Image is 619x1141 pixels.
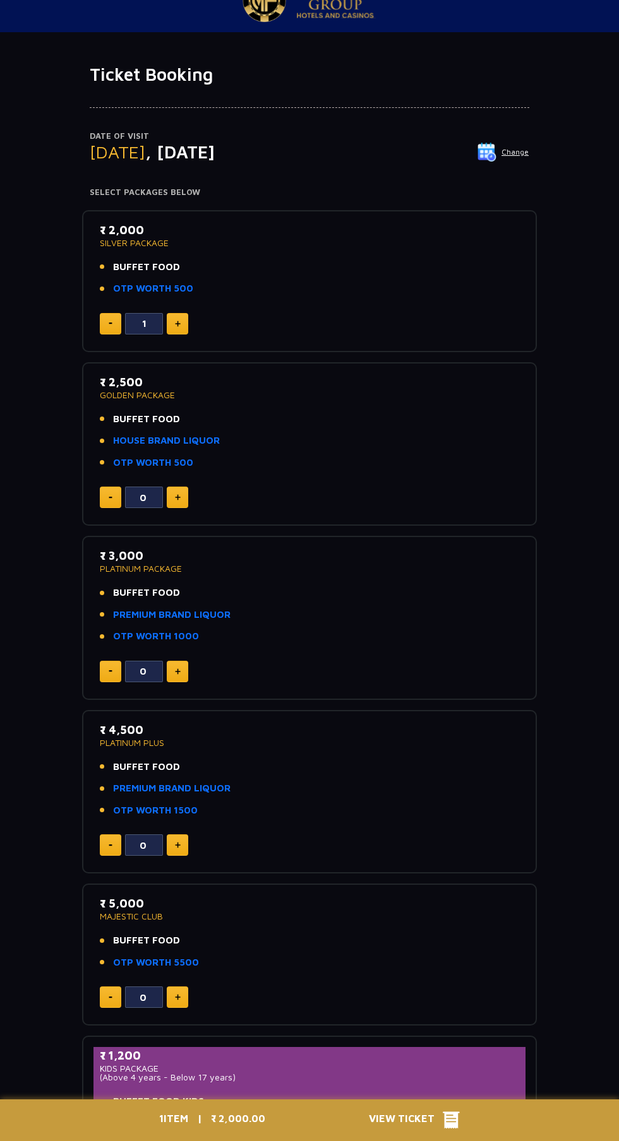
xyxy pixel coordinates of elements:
[109,996,112,998] img: minus
[109,844,112,846] img: minus
[100,547,519,564] p: ₹ 3,000
[90,187,529,198] h4: Select Packages Below
[109,322,112,324] img: minus
[159,1113,164,1124] span: 1
[109,670,112,672] img: minus
[100,239,519,247] p: SILVER PACKAGE
[113,586,180,600] span: BUFFET FOOD
[100,1064,519,1073] p: KIDS PACKAGE
[175,321,181,327] img: plus
[113,608,231,622] a: PREMIUM BRAND LIQUOR
[113,803,198,818] a: OTP WORTH 1500
[145,141,215,162] span: , [DATE]
[159,1111,188,1130] p: ITEM
[90,130,529,143] p: Date of Visit
[175,494,181,500] img: plus
[175,994,181,1000] img: plus
[113,281,193,296] a: OTP WORTH 500
[113,955,199,970] a: OTP WORTH 5500
[175,668,181,675] img: plus
[90,141,145,162] span: [DATE]
[100,564,519,573] p: PLATINUM PACKAGE
[211,1113,265,1124] span: ₹ 2,000.00
[113,260,180,275] span: BUFFET FOOD
[100,1047,519,1064] p: ₹ 1,200
[113,629,199,644] a: OTP WORTH 1000
[90,64,529,85] h1: Ticket Booking
[369,1111,460,1130] button: View Ticket
[113,933,180,948] span: BUFFET FOOD
[113,412,180,427] span: BUFFET FOOD
[113,781,231,796] a: PREMIUM BRAND LIQUOR
[477,142,529,162] button: Change
[100,721,519,738] p: ₹ 4,500
[100,895,519,912] p: ₹ 5,000
[113,1094,204,1109] span: BUFFET FOOD KIDS
[113,434,220,448] a: HOUSE BRAND LIQUOR
[369,1111,443,1130] span: View Ticket
[100,1073,519,1082] p: (Above 4 years - Below 17 years)
[100,738,519,747] p: PLATINUM PLUS
[175,842,181,848] img: plus
[100,391,519,399] p: GOLDEN PACKAGE
[100,912,519,921] p: MAJESTIC CLUB
[100,222,519,239] p: ₹ 2,000
[188,1111,211,1130] p: |
[100,374,519,391] p: ₹ 2,500
[113,456,193,470] a: OTP WORTH 500
[113,760,180,774] span: BUFFET FOOD
[109,497,112,499] img: minus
